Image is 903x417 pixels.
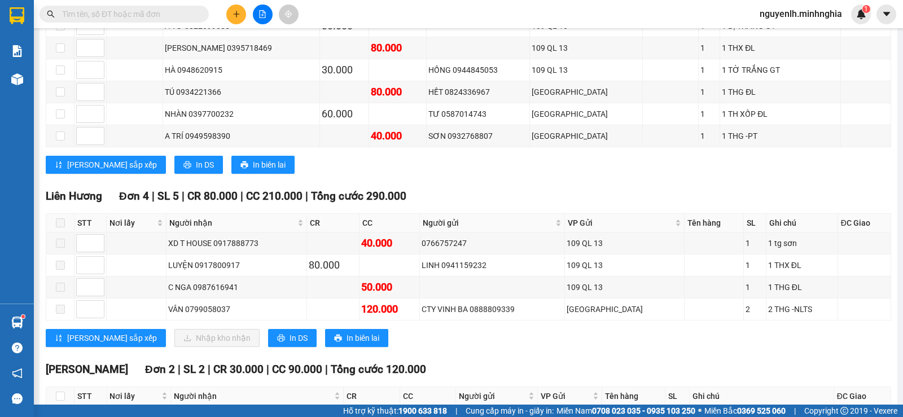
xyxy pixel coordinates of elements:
div: 109 QL 13 [532,64,641,76]
span: Miền Nam [556,405,695,417]
span: sort-ascending [55,334,63,343]
td: 109 QL 13 [565,276,685,299]
td: Sài Gòn [530,81,643,103]
div: TÚ 0934221366 [165,86,318,98]
span: question-circle [12,343,23,353]
div: 2 [746,303,764,315]
th: Ghi chú [690,387,834,406]
span: environment [65,27,74,36]
span: Đơn 4 [119,190,149,203]
strong: 1900 633 818 [398,406,447,415]
div: [GEOGRAPHIC_DATA] [532,130,641,142]
span: 1 [864,5,868,13]
div: 40.000 [361,235,418,251]
span: | [325,363,328,376]
li: 01 [PERSON_NAME] [5,25,215,39]
img: logo-vxr [10,7,24,24]
div: 80.000 [371,40,424,56]
div: [GEOGRAPHIC_DATA] [532,108,641,120]
div: SƠN 0932768807 [428,130,528,142]
span: message [12,393,23,404]
span: file-add [258,10,266,18]
th: SL [744,214,766,232]
span: phone [65,41,74,50]
td: Sài Gòn [530,103,643,125]
div: 120.000 [361,301,418,317]
span: | [178,363,181,376]
span: | [182,190,185,203]
td: Sài Gòn [530,125,643,147]
strong: 0369 525 060 [737,406,786,415]
span: Người nhận [174,390,332,402]
th: ĐC Giao [834,387,891,406]
div: LUYỆN 0917800917 [168,259,305,271]
span: In biên lai [253,159,286,171]
div: 1 THG ĐL [768,281,836,293]
div: 109 QL 13 [567,237,682,249]
div: 1 [746,281,764,293]
span: Người gửi [459,390,525,402]
div: 60.000 [322,106,367,122]
div: 1 [700,42,718,54]
th: CC [400,387,457,406]
div: 2 THG -NLTS [768,303,836,315]
button: printerIn DS [268,329,317,347]
span: aim [284,10,292,18]
span: In DS [196,159,214,171]
span: SL 2 [183,363,205,376]
div: 50.000 [361,279,418,295]
div: LINH 0941159232 [422,259,563,271]
span: printer [334,334,342,343]
div: 1 [700,86,718,98]
td: 109 QL 13 [565,232,685,254]
span: [PERSON_NAME] [46,363,128,376]
span: Người gửi [423,217,553,229]
span: CC 210.000 [246,190,303,203]
span: Đơn 2 [145,363,175,376]
div: HẾT 0824336967 [428,86,528,98]
div: [GEOGRAPHIC_DATA] [532,86,641,98]
img: solution-icon [11,45,23,57]
div: 1 TH XỐP ĐL [722,108,839,120]
span: Miền Bắc [704,405,786,417]
span: copyright [840,407,848,415]
span: Nơi lấy [109,390,159,402]
span: nguyenlh.minhnghia [751,7,851,21]
sup: 1 [862,5,870,13]
span: | [152,190,155,203]
img: icon-new-feature [856,9,866,19]
div: 1 THX ĐL [768,259,836,271]
button: sort-ascending[PERSON_NAME] sắp xếp [46,329,166,347]
th: Tên hàng [602,387,665,406]
span: ⚪️ [698,409,702,413]
div: 1 THG ĐL [722,86,839,98]
td: 109 QL 13 [565,254,685,276]
th: STT [74,387,107,406]
div: HỒNG 0944845053 [428,64,528,76]
th: Tên hàng [685,214,743,232]
span: | [240,190,243,203]
div: 0766757247 [422,237,563,249]
th: CR [307,214,360,232]
div: 1 [746,237,764,249]
span: CR 80.000 [187,190,238,203]
img: logo.jpg [5,5,62,62]
button: caret-down [876,5,896,24]
div: 1 tg sơn [768,237,836,249]
button: printerIn biên lai [325,329,388,347]
span: caret-down [882,9,892,19]
span: Hỗ trợ kỹ thuật: [343,405,447,417]
div: XD T HOUSE 0917888773 [168,237,305,249]
span: Tổng cước 120.000 [331,363,426,376]
sup: 1 [21,315,25,318]
div: A TRÍ 0949598390 [165,130,318,142]
div: 109 QL 13 [567,281,682,293]
th: STT [74,214,107,232]
div: CTY VINH BA 0888809339 [422,303,563,315]
button: aim [279,5,299,24]
span: [PERSON_NAME] sắp xếp [67,159,157,171]
span: VP Gửi [541,390,590,402]
span: Tổng cước 290.000 [311,190,406,203]
th: CR [344,387,400,406]
div: 1 [700,108,718,120]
